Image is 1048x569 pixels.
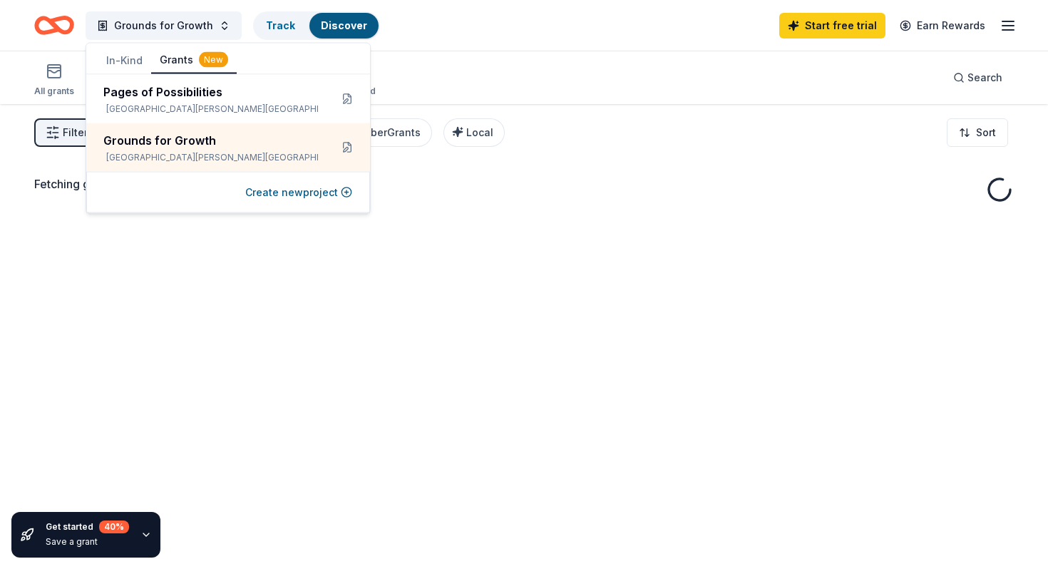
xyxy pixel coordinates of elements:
[891,13,994,39] a: Earn Rewards
[103,152,319,163] div: [GEOGRAPHIC_DATA][PERSON_NAME][GEOGRAPHIC_DATA]
[103,132,319,149] div: Grounds for Growth
[34,118,99,147] button: Filter1
[779,13,885,39] a: Start free trial
[245,184,352,201] button: Create newproject
[34,175,1014,193] div: Fetching grants, one moment...
[103,83,319,101] div: Pages of Possibilities
[99,521,129,533] div: 40 %
[443,118,505,147] button: Local
[98,48,151,73] button: In-Kind
[46,521,129,533] div: Get started
[344,118,432,147] button: CyberGrants
[321,19,367,31] a: Discover
[46,536,129,548] div: Save a grant
[947,118,1008,147] button: Sort
[976,124,996,141] span: Sort
[942,63,1014,92] button: Search
[86,11,242,40] button: Grounds for Growth
[34,86,74,97] div: All grants
[114,17,213,34] span: Grounds for Growth
[466,126,493,138] span: Local
[199,52,228,68] div: New
[151,47,237,74] button: Grants
[34,57,74,104] button: All grants
[103,103,319,115] div: [GEOGRAPHIC_DATA][PERSON_NAME][GEOGRAPHIC_DATA]
[34,9,74,42] a: Home
[266,19,295,31] a: Track
[253,11,380,40] button: TrackDiscover
[63,124,88,141] span: Filter
[358,124,421,141] div: CyberGrants
[967,69,1002,86] span: Search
